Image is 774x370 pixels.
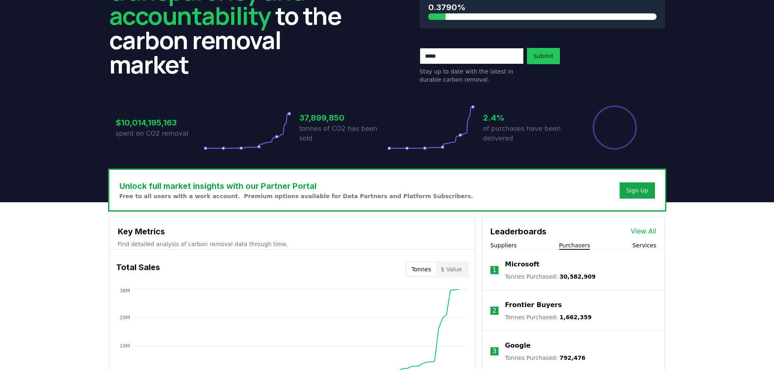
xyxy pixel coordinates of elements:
p: Tonnes Purchased : [505,354,585,362]
button: Purchasers [559,241,590,249]
p: Stay up to date with the latest in durable carbon removal. [420,67,524,84]
h3: $10,014,195,163 [116,117,204,129]
a: View All [631,227,657,236]
p: Tonnes Purchased : [505,273,596,281]
tspan: 29M [119,315,130,320]
p: spent on CO2 removal [116,129,204,138]
button: Suppliers [490,241,517,249]
a: Microsoft [505,260,540,269]
p: 3 [492,346,496,356]
p: Find detailed analysis of carbon removal data through time. [118,240,467,248]
span: 30,582,909 [559,273,596,280]
p: Free to all users with a work account. Premium options available for Data Partners and Platform S... [119,192,473,200]
p: 2 [492,306,496,316]
a: Sign Up [626,186,648,195]
h3: Leaderboards [490,225,546,238]
h3: Unlock full market insights with our Partner Portal [119,180,473,192]
h3: 37,899,850 [299,112,387,124]
p: tonnes of CO2 has been sold [299,124,387,143]
span: 1,662,359 [559,314,592,320]
span: 792,476 [559,355,585,361]
p: of purchases have been delivered [483,124,571,143]
tspan: 38M [119,288,130,294]
p: 1 [492,265,496,275]
button: $ Value [436,263,467,276]
h3: Total Sales [116,261,160,277]
div: Percentage of sales delivered [592,105,637,150]
button: Tonnes [407,263,436,276]
h3: 0.3790% [428,1,657,13]
a: Frontier Buyers [505,300,562,310]
h3: 2.4% [483,112,571,124]
a: Google [505,341,531,351]
button: Sign Up [620,182,655,199]
button: Submit [527,48,560,64]
p: Tonnes Purchased : [505,313,592,321]
tspan: 19M [119,343,130,349]
button: Services [632,241,656,249]
h3: Key Metrics [118,225,467,238]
